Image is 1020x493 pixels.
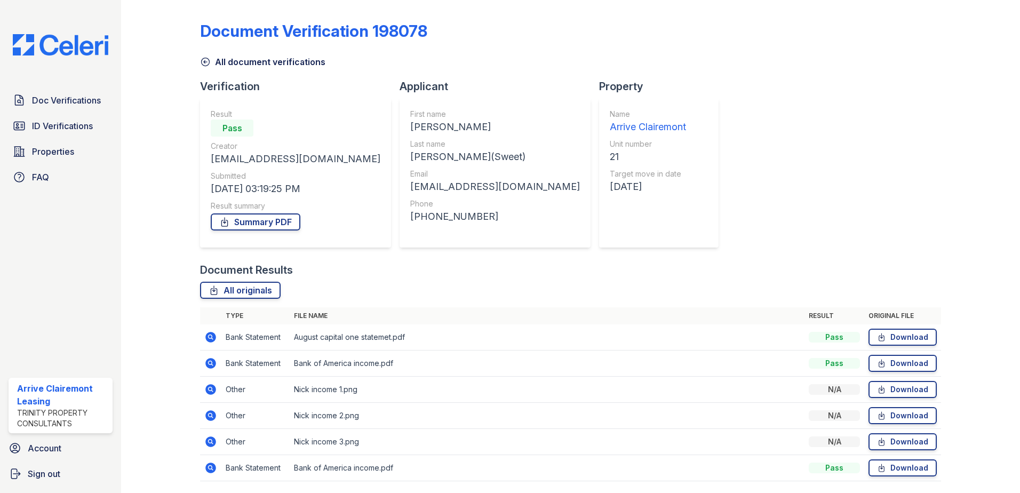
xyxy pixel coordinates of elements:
div: N/A [809,436,860,447]
div: 21 [610,149,686,164]
th: Original file [864,307,941,324]
td: August capital one statemet.pdf [290,324,804,351]
span: Sign out [28,467,60,480]
a: All originals [200,282,281,299]
a: Download [868,355,937,372]
td: Nick income 1.png [290,377,804,403]
div: Submitted [211,171,380,181]
a: Doc Verifications [9,90,113,111]
a: FAQ [9,166,113,188]
a: Download [868,433,937,450]
a: Account [4,438,117,459]
a: Name Arrive Clairemont [610,109,686,134]
div: Property [599,79,727,94]
td: Nick income 2.png [290,403,804,429]
div: Arrive Clairemont Leasing [17,382,108,408]
div: Phone [410,198,580,209]
a: ID Verifications [9,115,113,137]
th: Result [804,307,864,324]
a: Download [868,407,937,424]
div: [DATE] 03:19:25 PM [211,181,380,196]
td: Bank of America income.pdf [290,351,804,377]
div: Document Verification 198078 [200,21,427,41]
td: Other [221,377,290,403]
td: Other [221,403,290,429]
a: Properties [9,141,113,162]
span: FAQ [32,171,49,184]
td: Bank Statement [221,324,290,351]
td: Bank Statement [221,351,290,377]
div: Verification [200,79,400,94]
div: [PERSON_NAME] [410,120,580,134]
div: Pass [809,332,860,343]
div: Creator [211,141,380,152]
img: CE_Logo_Blue-a8612792a0a2168367f1c8372b55b34899dd931a85d93a1a3d3e32e68fde9ad4.png [4,34,117,55]
div: Applicant [400,79,599,94]
div: [EMAIL_ADDRESS][DOMAIN_NAME] [211,152,380,166]
div: Result [211,109,380,120]
a: Summary PDF [211,213,300,230]
div: Result summary [211,201,380,211]
div: First name [410,109,580,120]
span: Doc Verifications [32,94,101,107]
th: File name [290,307,804,324]
div: Pass [809,358,860,369]
div: N/A [809,410,860,421]
div: Arrive Clairemont [610,120,686,134]
a: Download [868,459,937,476]
th: Type [221,307,290,324]
span: Properties [32,145,74,158]
div: Email [410,169,580,179]
div: Pass [809,463,860,473]
div: Last name [410,139,580,149]
div: Trinity Property Consultants [17,408,108,429]
div: Unit number [610,139,686,149]
div: Pass [211,120,253,137]
div: Target move in date [610,169,686,179]
div: [PERSON_NAME](Sweet) [410,149,580,164]
a: Sign out [4,463,117,484]
td: Nick income 3.png [290,429,804,455]
div: Document Results [200,263,293,277]
td: Bank Statement [221,455,290,481]
div: [DATE] [610,179,686,194]
a: Download [868,329,937,346]
span: Account [28,442,61,455]
span: ID Verifications [32,120,93,132]
div: N/A [809,384,860,395]
a: Download [868,381,937,398]
div: [PHONE_NUMBER] [410,209,580,224]
td: Bank of America income.pdf [290,455,804,481]
a: All document verifications [200,55,325,68]
div: Name [610,109,686,120]
td: Other [221,429,290,455]
div: [EMAIL_ADDRESS][DOMAIN_NAME] [410,179,580,194]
